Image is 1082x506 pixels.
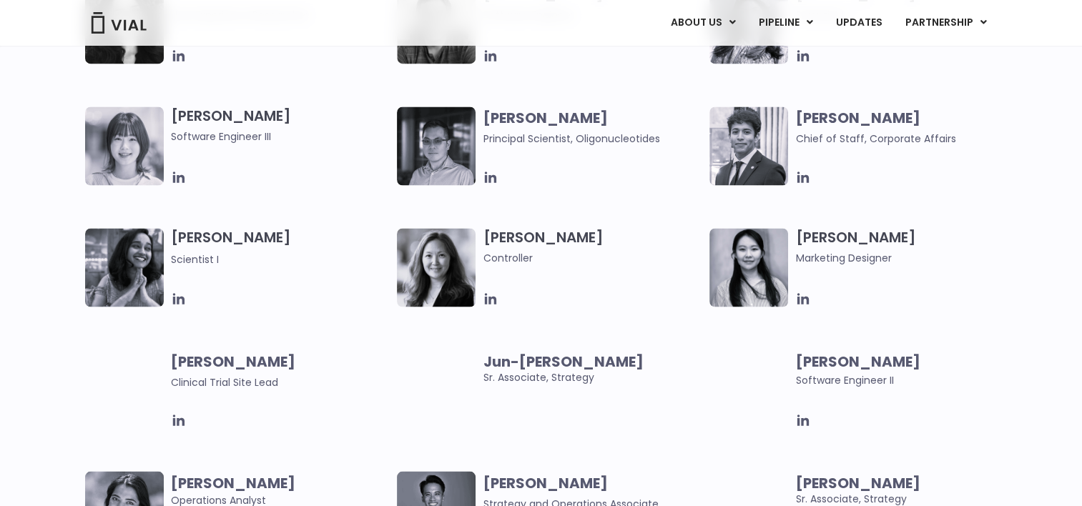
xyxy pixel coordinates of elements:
b: [PERSON_NAME] [171,351,295,371]
b: Jun-[PERSON_NAME] [483,351,643,371]
img: Vial Logo [90,12,147,34]
b: [PERSON_NAME] [795,108,920,128]
span: Sr. Associate, Strategy [795,475,1015,506]
img: Image of smiling woman named Tanvi [709,349,788,428]
a: PIPELINEMenu Toggle [747,11,823,35]
a: UPDATES [824,11,892,35]
span: Clinical Trial Site Lead [171,374,278,389]
b: [PERSON_NAME] [483,472,607,492]
b: [PERSON_NAME] [483,108,607,128]
b: [PERSON_NAME] [795,351,920,371]
h3: [PERSON_NAME] [795,228,1015,266]
img: Image of smiling man named Glenn [85,349,164,428]
span: Software Engineer II [795,372,893,387]
b: [PERSON_NAME] [171,472,295,492]
span: Chief of Staff, Corporate Affairs [795,132,955,146]
span: Scientist I [171,252,219,267]
b: [PERSON_NAME] [795,472,920,492]
h3: [PERSON_NAME] [171,228,390,267]
span: Principal Scientist, Oligonucleotides [483,132,659,146]
img: Image of smiling man named Jun-Goo [397,349,476,428]
a: ABOUT USMenu Toggle [659,11,746,35]
a: PARTNERSHIPMenu Toggle [893,11,998,35]
img: Headshot of smiling woman named Sneha [85,228,164,307]
h3: [PERSON_NAME] [483,228,702,266]
img: Smiling woman named Yousun [709,228,788,307]
span: Sr. Associate, Strategy [483,353,702,385]
img: Tina [85,106,164,185]
h3: [PERSON_NAME] [171,106,390,144]
span: Controller [483,250,702,266]
span: Software Engineer III [171,129,390,144]
img: Headshot of smiling of smiling man named Wei-Sheng [397,106,476,185]
span: Marketing Designer [795,250,1015,266]
img: Image of smiling woman named Aleina [397,228,476,307]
